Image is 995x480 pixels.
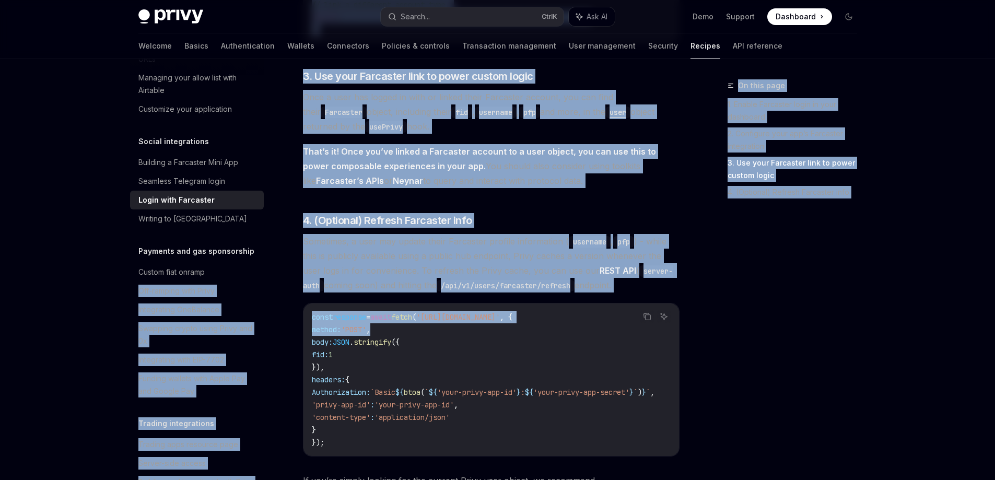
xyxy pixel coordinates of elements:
[634,388,638,397] span: `
[354,337,391,347] span: stringify
[382,33,450,58] a: Policies & controls
[726,11,755,22] a: Support
[404,388,420,397] span: btoa
[138,33,172,58] a: Welcome
[500,312,512,322] span: , {
[728,155,865,184] a: 3. Use your Farcaster link to power custom logic
[391,337,400,347] span: ({
[429,388,437,397] span: ${
[728,125,865,155] a: 2. Configure your app’s Farcaster integration
[138,103,232,115] div: Customize your application
[138,457,206,470] div: Server-side access
[130,153,264,172] a: Building a Farcaster Mini App
[416,312,500,322] span: '[URL][DOMAIN_NAME]'
[303,144,680,188] span: You should also consider using toolkits like or to query and interact with protocol data.
[370,312,391,322] span: await
[312,425,316,435] span: }
[333,337,349,347] span: JSON
[138,213,247,225] div: Writing to [GEOGRAPHIC_DATA]
[341,325,366,334] span: 'POST'
[374,413,450,422] span: 'application/json'
[629,388,634,397] span: }
[605,107,630,117] a: user
[321,107,367,118] code: Farcaster
[138,194,215,206] div: Login with Farcaster
[370,413,374,422] span: :
[138,438,238,451] div: Trading apps resource page
[316,175,384,186] a: Farcaster’s APIs
[138,354,224,366] div: Integrating with EIP-7702
[130,435,264,454] a: Trading apps resource page
[728,96,865,125] a: 1. Enable Farcaster login in your dashboard
[130,350,264,369] a: Integrating with EIP-7702
[366,325,370,334] span: ,
[130,191,264,209] a: Login with Farcaster
[517,388,521,397] span: }
[370,400,374,409] span: :
[130,369,264,401] a: Funding wallets with Apple Pay and Google Pay
[638,388,642,397] span: )
[366,312,370,322] span: =
[776,11,816,22] span: Dashboard
[303,69,533,84] span: 3. Use your Farcaster link to power custom logic
[138,156,238,169] div: Building a Farcaster Mini App
[569,33,636,58] a: User management
[312,400,370,409] span: 'privy-app-id'
[303,146,656,171] strong: That’s it! Once you’ve linked a Farcaster account to a user object, you can use this to power com...
[600,265,636,276] a: REST API
[587,11,607,22] span: Ask AI
[303,213,472,228] span: 4. (Optional) Refresh Farcaster info
[349,337,354,347] span: .
[733,33,782,58] a: API reference
[138,9,203,24] img: dark logo
[312,375,345,384] span: headers:
[138,372,257,397] div: Funding wallets with Apple Pay and Google Pay
[130,282,264,300] a: Off-ramping with Privy
[650,388,654,397] span: ,
[138,175,225,188] div: Seamless Telegram login
[475,107,517,118] code: username
[312,362,324,372] span: }),
[138,245,254,257] h5: Payments and gas sponsorship
[138,417,214,430] h5: Trading integrations
[138,285,215,297] div: Off-ramping with Privy
[130,263,264,282] a: Custom fiat onramp
[138,266,205,278] div: Custom fiat onramp
[312,312,333,322] span: const
[569,7,615,26] button: Ask AI
[425,388,429,397] span: `
[130,454,264,473] a: Server-side access
[395,388,404,397] span: ${
[437,388,517,397] span: 'your-privy-app-id'
[312,325,341,334] span: method:
[138,303,219,316] div: Integrating OneBalance
[648,33,678,58] a: Security
[451,107,472,118] code: fid
[462,33,556,58] a: Transaction management
[391,312,412,322] span: fetch
[345,375,349,384] span: {
[640,310,654,323] button: Copy the contents from the code block
[642,388,646,397] span: }
[130,68,264,100] a: Managing your allow list with Airtable
[401,10,430,23] div: Search...
[412,312,416,322] span: (
[138,322,257,347] div: Swapping crypto using Privy and 0x
[454,400,458,409] span: ,
[312,413,370,422] span: 'content-type'
[184,33,208,58] a: Basics
[287,33,314,58] a: Wallets
[329,350,333,359] span: 1
[613,236,634,248] code: pfp
[312,438,324,447] span: });
[138,135,209,148] h5: Social integrations
[521,388,525,397] span: :
[728,184,865,201] a: 4. (Optional) Refresh Farcaster info
[393,175,423,186] a: Neynar
[693,11,713,22] a: Demo
[533,388,629,397] span: 'your-privy-app-secret'
[327,33,369,58] a: Connectors
[303,90,680,134] span: Once a user has logged in with or linked their Farcaster account, you can find their object, incl...
[130,100,264,119] a: Customize your application
[840,8,857,25] button: Toggle dark mode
